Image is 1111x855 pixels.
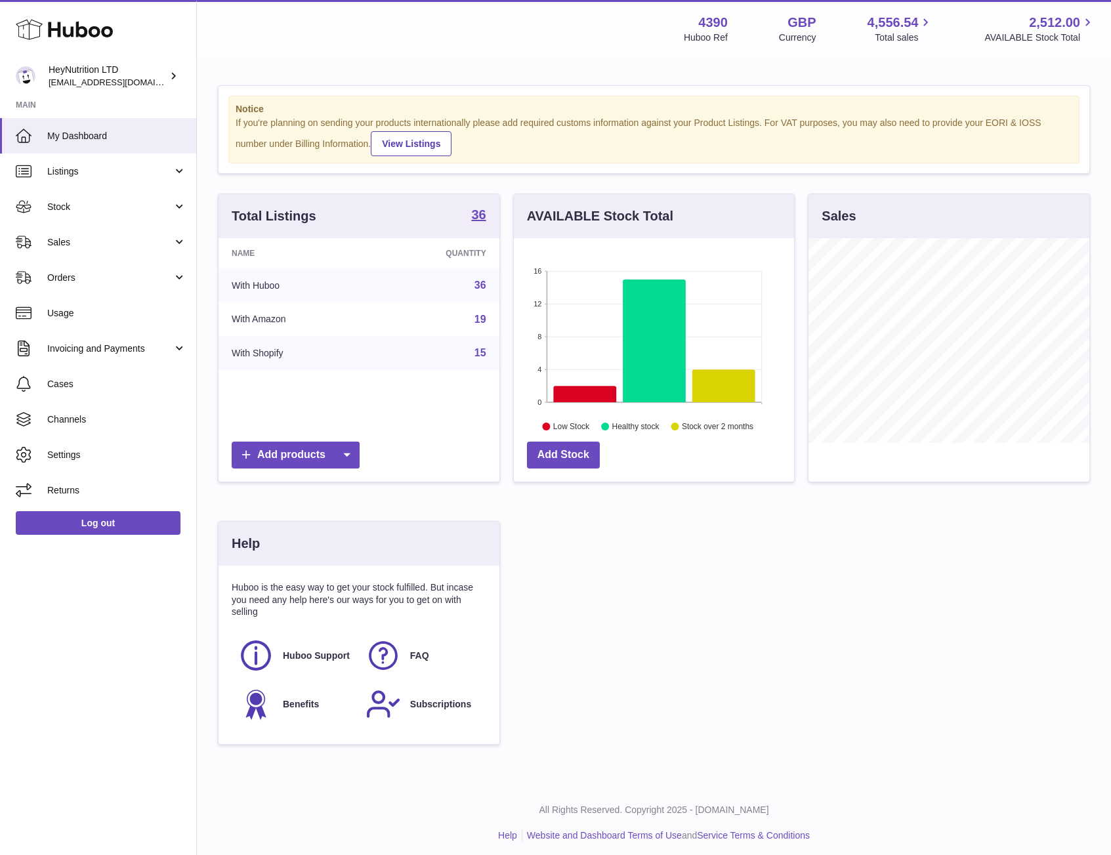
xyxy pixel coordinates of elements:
[366,686,480,722] a: Subscriptions
[527,830,682,841] a: Website and Dashboard Terms of Use
[16,511,180,535] a: Log out
[474,347,486,358] a: 15
[984,31,1095,44] span: AVAILABLE Stock Total
[875,31,933,44] span: Total sales
[236,103,1072,115] strong: Notice
[498,830,517,841] a: Help
[697,830,810,841] a: Service Terms & Conditions
[1029,14,1080,31] span: 2,512.00
[47,165,173,178] span: Listings
[232,535,260,553] h3: Help
[522,829,810,842] li: and
[219,238,372,268] th: Name
[612,422,660,431] text: Healthy stock
[410,698,471,711] span: Subscriptions
[534,267,541,275] text: 16
[787,14,816,31] strong: GBP
[698,14,728,31] strong: 4390
[822,207,856,225] h3: Sales
[16,66,35,86] img: info@heynutrition.com
[984,14,1095,44] a: 2,512.00 AVAILABLE Stock Total
[238,686,352,722] a: Benefits
[553,422,590,431] text: Low Stock
[283,650,350,662] span: Huboo Support
[537,398,541,406] text: 0
[868,14,934,44] a: 4,556.54 Total sales
[779,31,816,44] div: Currency
[47,272,173,284] span: Orders
[534,300,541,308] text: 12
[537,365,541,373] text: 4
[47,413,186,426] span: Channels
[527,207,673,225] h3: AVAILABLE Stock Total
[372,238,499,268] th: Quantity
[474,314,486,325] a: 19
[366,638,480,673] a: FAQ
[47,201,173,213] span: Stock
[47,378,186,390] span: Cases
[49,77,193,87] span: [EMAIL_ADDRESS][DOMAIN_NAME]
[219,336,372,370] td: With Shopify
[684,31,728,44] div: Huboo Ref
[527,442,600,469] a: Add Stock
[283,698,319,711] span: Benefits
[474,280,486,291] a: 36
[47,484,186,497] span: Returns
[47,236,173,249] span: Sales
[232,581,486,619] p: Huboo is the easy way to get your stock fulfilled. But incase you need any help here's our ways f...
[219,302,372,337] td: With Amazon
[236,117,1072,156] div: If you're planning on sending your products internationally please add required customs informati...
[47,307,186,320] span: Usage
[47,130,186,142] span: My Dashboard
[47,449,186,461] span: Settings
[207,804,1101,816] p: All Rights Reserved. Copyright 2025 - [DOMAIN_NAME]
[232,207,316,225] h3: Total Listings
[682,422,753,431] text: Stock over 2 months
[47,343,173,355] span: Invoicing and Payments
[232,442,360,469] a: Add products
[868,14,919,31] span: 4,556.54
[219,268,372,302] td: With Huboo
[49,64,167,89] div: HeyNutrition LTD
[471,208,486,221] strong: 36
[371,131,451,156] a: View Listings
[410,650,429,662] span: FAQ
[238,638,352,673] a: Huboo Support
[537,333,541,341] text: 8
[471,208,486,224] a: 36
